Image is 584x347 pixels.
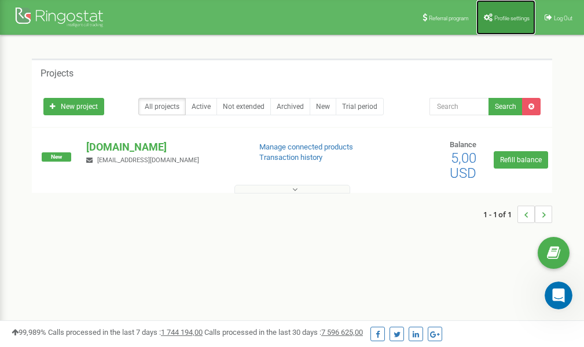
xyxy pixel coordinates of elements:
[321,328,363,337] u: 7 596 625,00
[310,98,336,115] a: New
[270,98,310,115] a: Archived
[336,98,384,115] a: Trial period
[545,282,572,309] iframe: Intercom live chat
[216,98,271,115] a: Not extended
[450,140,476,149] span: Balance
[488,98,523,115] button: Search
[494,151,548,169] a: Refill balance
[259,143,353,151] a: Manage connected products
[204,328,363,337] span: Calls processed in the last 30 days :
[12,328,46,337] span: 99,989%
[554,15,572,21] span: Log Out
[429,15,469,21] span: Referral program
[97,156,199,164] span: [EMAIL_ADDRESS][DOMAIN_NAME]
[138,98,186,115] a: All projects
[483,194,552,235] nav: ...
[42,152,71,162] span: New
[185,98,217,115] a: Active
[494,15,530,21] span: Profile settings
[86,140,240,155] p: [DOMAIN_NAME]
[41,68,74,79] h5: Projects
[450,150,476,181] span: 5,00 USD
[429,98,489,115] input: Search
[483,206,517,223] span: 1 - 1 of 1
[48,328,203,337] span: Calls processed in the last 7 days :
[259,153,322,162] a: Transaction history
[43,98,104,115] a: New project
[161,328,203,337] u: 1 744 194,00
